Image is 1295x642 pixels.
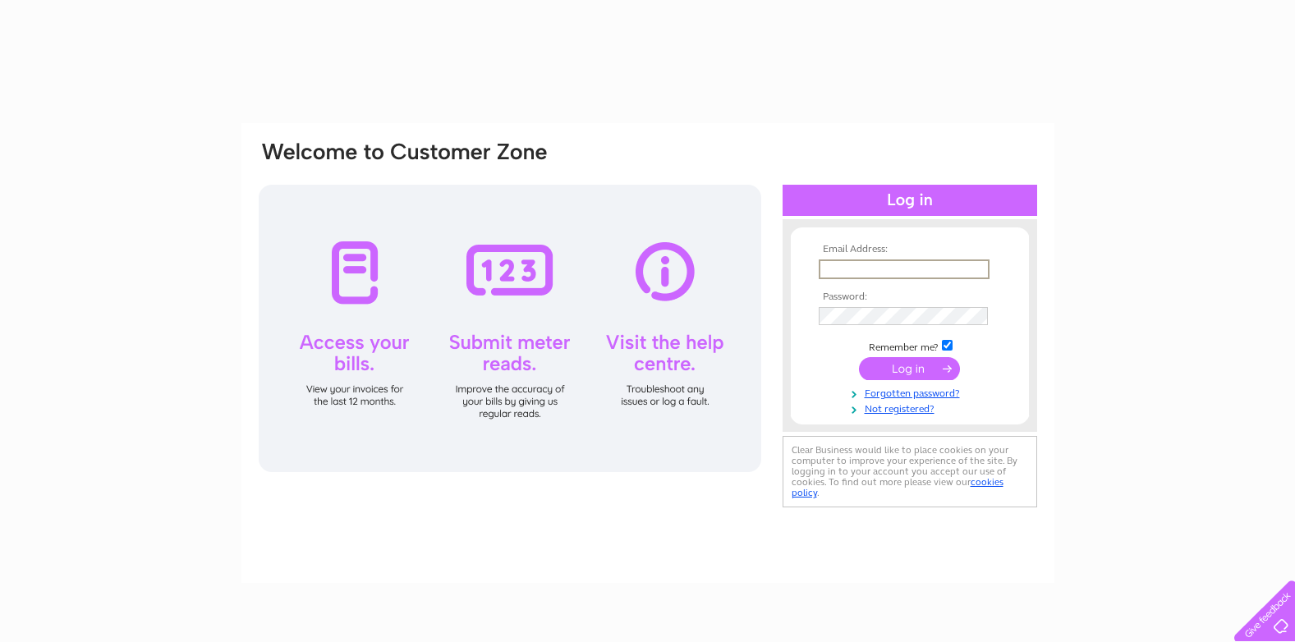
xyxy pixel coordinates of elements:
td: Remember me? [815,337,1005,354]
th: Password: [815,291,1005,303]
div: Clear Business would like to place cookies on your computer to improve your experience of the sit... [783,436,1037,507]
input: Submit [859,357,960,380]
th: Email Address: [815,244,1005,255]
a: Not registered? [819,400,1005,415]
a: Forgotten password? [819,384,1005,400]
a: cookies policy [792,476,1003,498]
